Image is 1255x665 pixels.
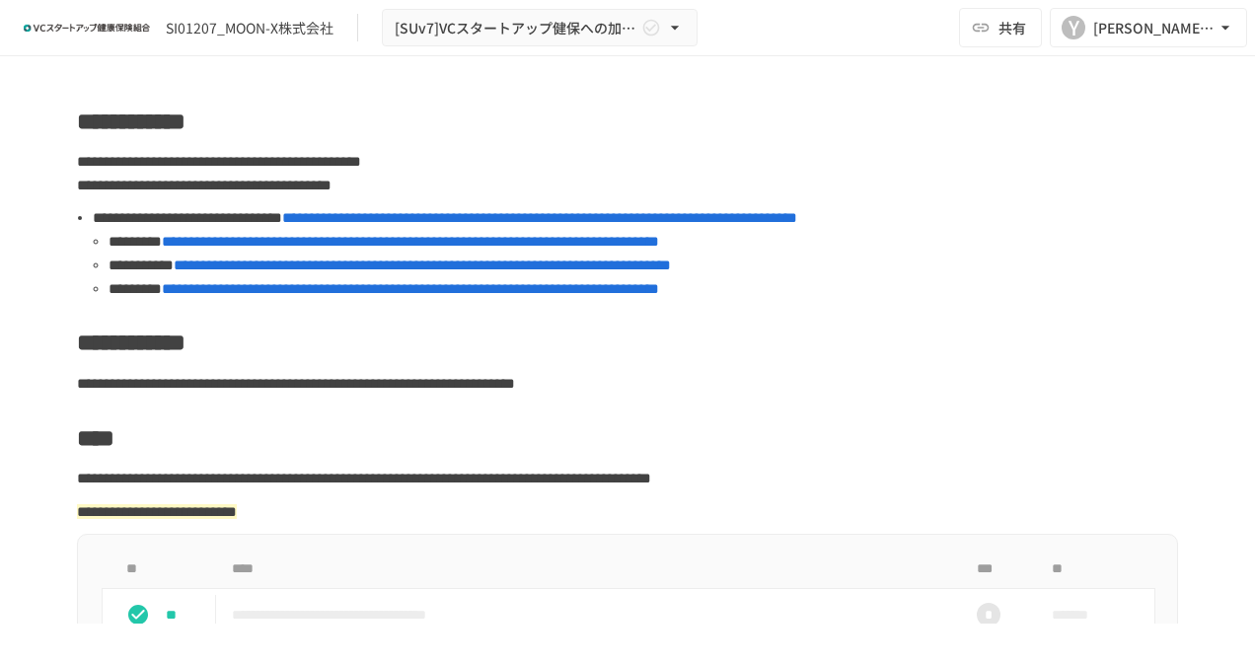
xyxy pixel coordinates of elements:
[1050,8,1247,47] button: Y[PERSON_NAME][EMAIL_ADDRESS][DOMAIN_NAME]
[959,8,1042,47] button: 共有
[382,9,698,47] button: [SUv7]VCスタートアップ健保への加入申請手続き
[395,16,637,40] span: [SUv7]VCスタートアップ健保への加入申請手続き
[1093,16,1216,40] div: [PERSON_NAME][EMAIL_ADDRESS][DOMAIN_NAME]
[24,12,150,43] img: ZDfHsVrhrXUoWEWGWYf8C4Fv4dEjYTEDCNvmL73B7ox
[166,18,333,38] div: SI01207_MOON-X株式会社
[118,595,158,634] button: status
[998,17,1026,38] span: 共有
[1062,16,1085,39] div: Y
